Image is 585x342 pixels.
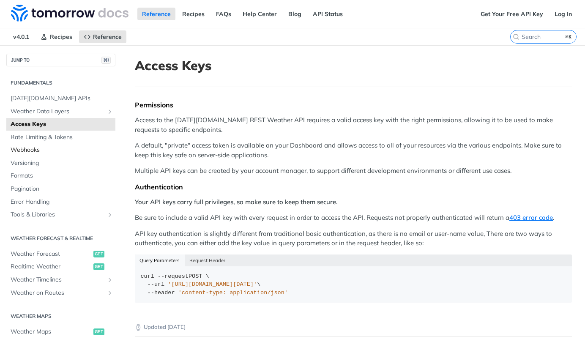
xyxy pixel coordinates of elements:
span: Recipes [50,33,72,41]
p: A default, "private" access token is available on your Dashboard and allows access to all of your... [135,141,572,160]
span: --request [158,273,189,279]
button: Request Header [185,254,230,266]
span: Weather Maps [11,328,91,336]
span: Weather on Routes [11,289,104,297]
a: Tools & LibrariesShow subpages for Tools & Libraries [6,208,115,221]
span: Webhooks [11,146,113,154]
a: 403 error code [509,213,553,222]
strong: Your API keys carry full privileges, so make sure to keep them secure. [135,198,338,206]
button: Show subpages for Tools & Libraries [107,211,113,218]
a: Weather Data LayersShow subpages for Weather Data Layers [6,105,115,118]
a: Rate Limiting & Tokens [6,131,115,144]
p: Updated [DATE] [135,323,572,331]
a: Versioning [6,157,115,170]
span: Realtime Weather [11,263,91,271]
a: Weather on RoutesShow subpages for Weather on Routes [6,287,115,299]
h2: Weather Maps [6,312,115,320]
a: Weather TimelinesShow subpages for Weather Timelines [6,274,115,286]
span: 'content-type: application/json' [178,290,288,296]
button: Show subpages for Weather on Routes [107,290,113,296]
svg: Search [513,33,519,40]
span: Tools & Libraries [11,211,104,219]
span: Weather Data Layers [11,107,104,116]
span: v4.0.1 [8,30,34,43]
span: --header [148,290,175,296]
a: Recipes [36,30,77,43]
span: Weather Timelines [11,276,104,284]
span: get [93,328,104,335]
span: Rate Limiting & Tokens [11,133,113,142]
h2: Weather Forecast & realtime [6,235,115,242]
a: Recipes [178,8,209,20]
h1: Access Keys [135,58,572,73]
span: '[URL][DOMAIN_NAME][DATE]' [168,281,257,287]
a: Weather Forecastget [6,248,115,260]
span: get [93,263,104,270]
a: Reference [137,8,175,20]
span: ⌘/ [101,57,111,64]
p: Multiple API keys can be created by your account manager, to support different development enviro... [135,166,572,176]
p: Be sure to include a valid API key with every request in order to access the API. Requests not pr... [135,213,572,223]
button: Show subpages for Weather Timelines [107,276,113,283]
span: Versioning [11,159,113,167]
span: Reference [93,33,122,41]
span: get [93,251,104,257]
a: Reference [79,30,126,43]
span: Access Keys [11,120,113,129]
span: Weather Forecast [11,250,91,258]
span: Pagination [11,185,113,193]
kbd: ⌘K [563,33,574,41]
div: POST \ \ [141,272,566,297]
a: [DATE][DOMAIN_NAME] APIs [6,92,115,105]
button: Show subpages for Weather Data Layers [107,108,113,115]
p: Access to the [DATE][DOMAIN_NAME] REST Weather API requires a valid access key with the right per... [135,115,572,134]
div: Permissions [135,101,572,109]
a: Blog [284,8,306,20]
h2: Fundamentals [6,79,115,87]
div: Authentication [135,183,572,191]
img: Tomorrow.io Weather API Docs [11,5,128,22]
a: Get Your Free API Key [476,8,548,20]
a: Formats [6,170,115,182]
a: Weather Mapsget [6,326,115,338]
a: Log In [550,8,577,20]
span: Formats [11,172,113,180]
span: --url [148,281,165,287]
a: Error Handling [6,196,115,208]
span: [DATE][DOMAIN_NAME] APIs [11,94,113,103]
a: Webhooks [6,144,115,156]
span: curl [141,273,154,279]
a: Realtime Weatherget [6,260,115,273]
a: Access Keys [6,118,115,131]
span: Error Handling [11,198,113,206]
button: JUMP TO⌘/ [6,54,115,66]
a: FAQs [211,8,236,20]
a: Pagination [6,183,115,195]
a: Help Center [238,8,282,20]
p: API key authentication is slightly different from traditional basic authentication, as there is n... [135,229,572,248]
a: API Status [308,8,347,20]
